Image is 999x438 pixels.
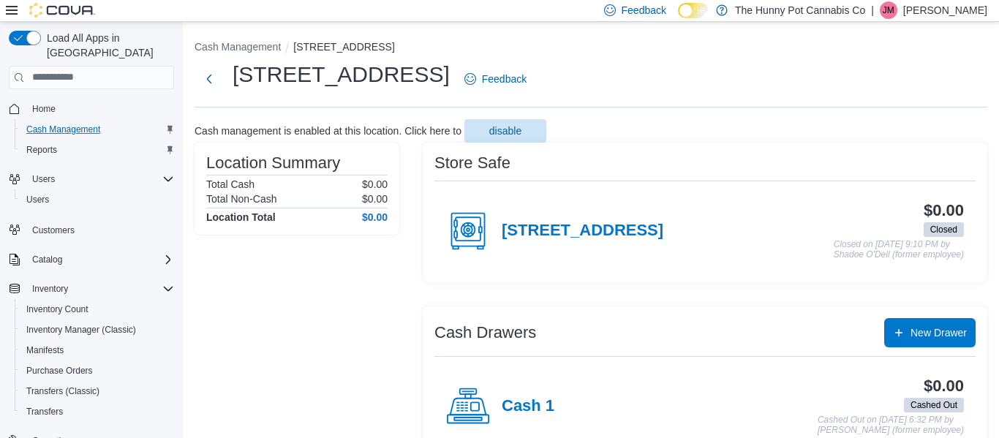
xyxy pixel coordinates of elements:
[26,324,136,336] span: Inventory Manager (Classic)
[233,60,450,89] h1: [STREET_ADDRESS]
[678,18,679,19] span: Dark Mode
[924,202,964,219] h3: $0.00
[15,119,180,140] button: Cash Management
[489,124,521,138] span: disable
[20,191,174,208] span: Users
[20,321,174,339] span: Inventory Manager (Classic)
[3,98,180,119] button: Home
[26,170,174,188] span: Users
[3,219,180,240] button: Customers
[884,318,976,347] button: New Drawer
[32,283,68,295] span: Inventory
[26,385,99,397] span: Transfers (Classic)
[20,403,174,420] span: Transfers
[883,1,894,19] span: JM
[26,144,57,156] span: Reports
[20,301,94,318] a: Inventory Count
[20,121,174,138] span: Cash Management
[20,362,99,380] a: Purchase Orders
[15,401,180,422] button: Transfers
[924,377,964,395] h3: $0.00
[20,382,174,400] span: Transfers (Classic)
[818,415,964,435] p: Cashed Out on [DATE] 6:32 PM by [PERSON_NAME] (former employee)
[362,193,388,205] p: $0.00
[871,1,874,19] p: |
[678,3,709,18] input: Dark Mode
[26,365,93,377] span: Purchase Orders
[482,72,527,86] span: Feedback
[41,31,174,60] span: Load All Apps in [GEOGRAPHIC_DATA]
[20,362,174,380] span: Purchase Orders
[26,280,174,298] span: Inventory
[26,406,63,418] span: Transfers
[464,119,546,143] button: disable
[15,189,180,210] button: Users
[26,220,174,238] span: Customers
[195,125,461,137] p: Cash management is enabled at this location. Click here to
[195,41,281,53] button: Cash Management
[903,1,987,19] p: [PERSON_NAME]
[3,249,180,270] button: Catalog
[904,398,964,412] span: Cashed Out
[26,251,174,268] span: Catalog
[20,341,69,359] a: Manifests
[15,381,180,401] button: Transfers (Classic)
[15,140,180,160] button: Reports
[293,41,394,53] button: [STREET_ADDRESS]
[26,280,74,298] button: Inventory
[3,169,180,189] button: Users
[26,170,61,188] button: Users
[32,173,55,185] span: Users
[735,1,865,19] p: The Hunny Pot Cannabis Co
[26,303,88,315] span: Inventory Count
[26,124,100,135] span: Cash Management
[3,279,180,299] button: Inventory
[206,178,255,190] h6: Total Cash
[20,121,106,138] a: Cash Management
[20,341,174,359] span: Manifests
[502,397,554,416] h4: Cash 1
[195,64,224,94] button: Next
[29,3,95,18] img: Cova
[15,360,180,381] button: Purchase Orders
[622,3,666,18] span: Feedback
[20,191,55,208] a: Users
[911,325,967,340] span: New Drawer
[26,194,49,205] span: Users
[206,154,340,172] h3: Location Summary
[20,403,69,420] a: Transfers
[20,382,105,400] a: Transfers (Classic)
[32,224,75,236] span: Customers
[20,141,63,159] a: Reports
[880,1,897,19] div: Jesse McGean
[32,103,56,115] span: Home
[930,223,957,236] span: Closed
[911,399,957,412] span: Cashed Out
[26,100,61,118] a: Home
[32,254,62,265] span: Catalog
[362,211,388,223] h4: $0.00
[20,301,174,318] span: Inventory Count
[459,64,532,94] a: Feedback
[434,324,536,341] h3: Cash Drawers
[20,321,142,339] a: Inventory Manager (Classic)
[26,251,68,268] button: Catalog
[15,340,180,360] button: Manifests
[206,193,277,205] h6: Total Non-Cash
[195,39,987,57] nav: An example of EuiBreadcrumbs
[362,178,388,190] p: $0.00
[15,320,180,340] button: Inventory Manager (Classic)
[502,222,663,241] h4: [STREET_ADDRESS]
[26,344,64,356] span: Manifests
[26,222,80,239] a: Customers
[834,240,964,260] p: Closed on [DATE] 9:10 PM by Shadoe O'Dell (former employee)
[20,141,174,159] span: Reports
[15,299,180,320] button: Inventory Count
[26,99,174,118] span: Home
[434,154,510,172] h3: Store Safe
[206,211,276,223] h4: Location Total
[924,222,964,237] span: Closed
